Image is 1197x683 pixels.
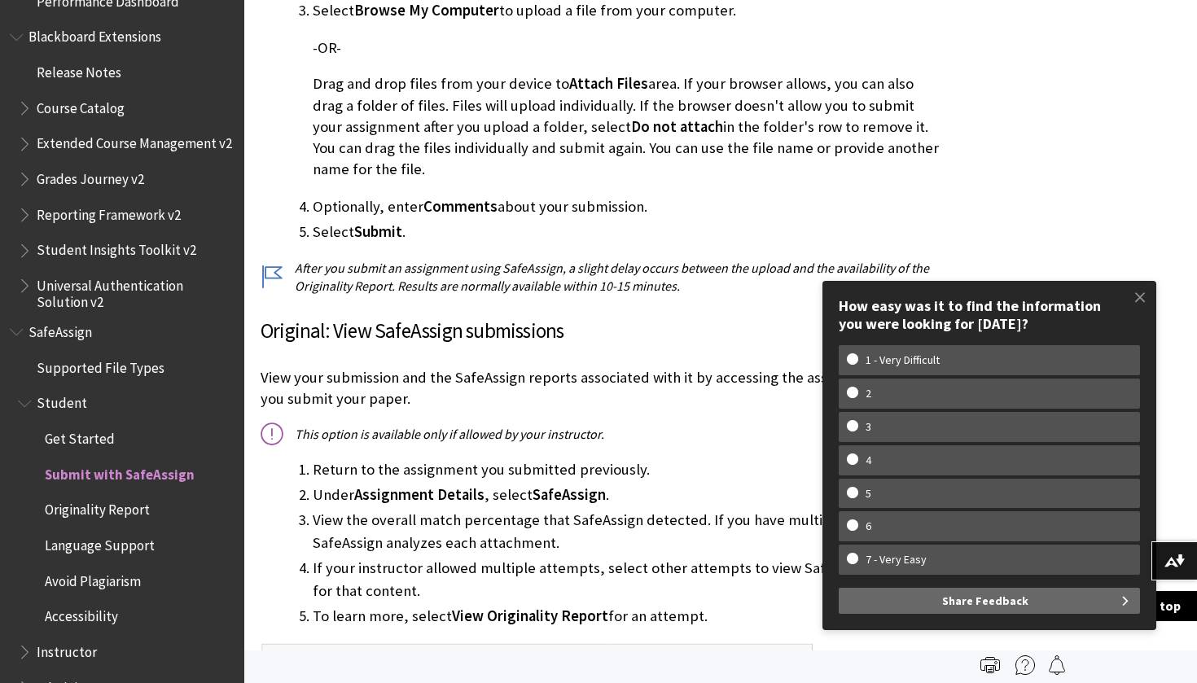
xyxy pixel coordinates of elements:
[313,557,940,602] li: If your instructor allowed multiple attempts, select other attempts to view SafeAssign's analysis...
[847,519,890,533] w-span: 6
[313,509,940,554] li: View the overall match percentage that SafeAssign detected. If you have multiple attachments, Saf...
[45,497,150,519] span: Originality Report
[847,453,890,467] w-span: 4
[313,605,940,628] li: To learn more, select for an attempt.
[313,484,940,506] li: Under , select .
[569,74,648,93] span: Attach Files
[37,390,87,412] span: Student
[37,272,233,310] span: Universal Authentication Solution v2
[261,367,940,409] p: View your submission and the SafeAssign reports associated with it by accessing the assignment af...
[10,24,235,311] nav: Book outline for Blackboard Extensions
[980,655,1000,675] img: Print
[631,117,723,136] span: Do not attach
[313,458,940,481] li: Return to the assignment you submitted previously.
[452,606,608,625] span: View Originality Report
[354,485,484,504] span: Assignment Details
[37,638,97,660] span: Instructor
[37,94,125,116] span: Course Catalog
[45,425,115,447] span: Get Started
[1047,655,1067,675] img: Follow this page
[37,59,121,81] span: Release Notes
[261,259,940,296] p: After you submit an assignment using SafeAssign, a slight delay occurs between the upload and the...
[354,1,499,20] span: Browse My Computer
[1015,655,1035,675] img: More help
[423,197,498,216] span: Comments
[847,487,890,501] w-span: 5
[37,165,144,187] span: Grades Journey v2
[37,237,196,259] span: Student Insights Toolkit v2
[37,130,232,152] span: Extended Course Management v2
[37,201,181,223] span: Reporting Framework v2
[45,532,155,554] span: Language Support
[261,316,940,347] h3: Original: View SafeAssign submissions
[847,353,958,367] w-span: 1 - Very Difficult
[313,73,940,180] p: Drag and drop files from your device to area. If your browser allows, you can also drag a folder ...
[354,222,402,241] span: Submit
[28,318,92,340] span: SafeAssign
[45,567,141,589] span: Avoid Plagiarism
[45,603,118,625] span: Accessibility
[847,420,890,434] w-span: 3
[847,387,890,401] w-span: 2
[839,297,1140,332] div: How easy was it to find the information you were looking for [DATE]?
[37,354,164,376] span: Supported File Types
[313,195,940,218] li: Optionally, enter about your submission.
[313,221,940,243] li: Select .
[847,553,945,567] w-span: 7 - Very Easy
[261,425,940,443] p: This option is available only if allowed by your instructor.
[45,461,195,483] span: Submit with SafeAssign
[313,37,940,59] p: -OR-
[28,24,161,46] span: Blackboard Extensions
[533,485,606,504] span: SafeAssign
[839,588,1140,614] button: Share Feedback
[942,588,1028,614] span: Share Feedback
